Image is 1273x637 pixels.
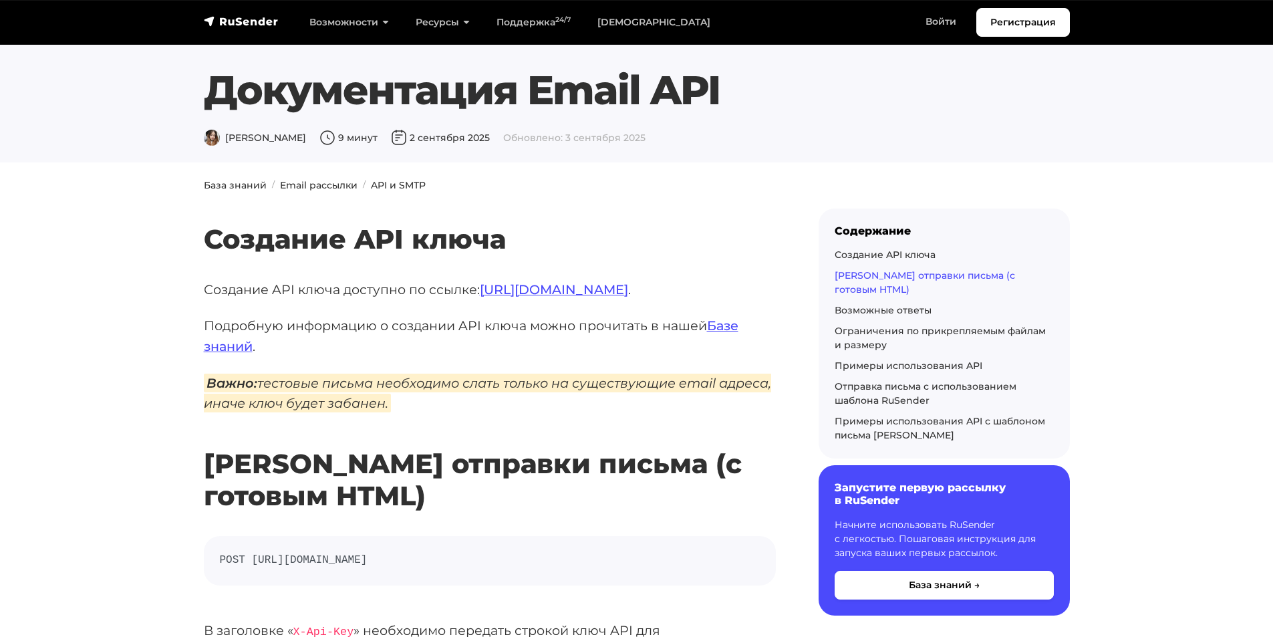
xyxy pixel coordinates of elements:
h1: Документация Email API [204,66,1070,114]
a: Примеры использования API [835,360,982,372]
a: [URL][DOMAIN_NAME] [480,281,628,297]
a: Email рассылки [280,179,358,191]
a: [PERSON_NAME] отправки письма (с готовым HTML) [835,269,1015,295]
span: 2 сентября 2025 [391,132,490,144]
button: База знаний → [835,571,1054,600]
code: POST [URL][DOMAIN_NAME] [220,552,760,569]
strong: Важно: [206,375,257,391]
nav: breadcrumb [196,178,1078,193]
a: Запустите первую рассылку в RuSender Начните использовать RuSender с легкостью. Пошаговая инструк... [819,465,1070,615]
a: Базе знаний [204,317,738,354]
img: Время чтения [319,130,335,146]
em: тестовые письма необходимо слать только на существующие email адреса, иначе ключ будет забанен. [204,374,771,413]
h6: Запустите первую рассылку в RuSender [835,481,1054,507]
img: RuSender [204,15,279,28]
a: База знаний [204,179,267,191]
p: Начните использовать RuSender с легкостью. Пошаговая инструкция для запуска ваших первых рассылок. [835,518,1054,560]
h2: Создание API ключа [204,184,776,255]
a: Ресурсы [402,9,483,36]
p: Создание API ключа доступно по ссылке: . [204,279,776,300]
h2: [PERSON_NAME] отправки письма (с готовым HTML) [204,408,776,512]
span: Обновлено: 3 сентября 2025 [503,132,646,144]
span: [PERSON_NAME] [204,132,306,144]
a: Регистрация [976,8,1070,37]
span: 9 минут [319,132,378,144]
a: [DEMOGRAPHIC_DATA] [584,9,724,36]
a: Возможные ответы [835,304,932,316]
a: Примеры использования API с шаблоном письма [PERSON_NAME] [835,415,1045,441]
img: Дата публикации [391,130,407,146]
p: Подробную информацию о создании API ключа можно прочитать в нашей . [204,315,776,356]
sup: 24/7 [555,15,571,24]
a: Войти [912,8,970,35]
a: API и SMTP [371,179,426,191]
a: Ограничения по прикрепляемым файлам и размеру [835,325,1046,351]
div: Содержание [835,225,1054,237]
a: Поддержка24/7 [483,9,584,36]
a: Создание API ключа [835,249,936,261]
a: Отправка письма с использованием шаблона RuSender [835,380,1016,406]
a: Возможности [296,9,402,36]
